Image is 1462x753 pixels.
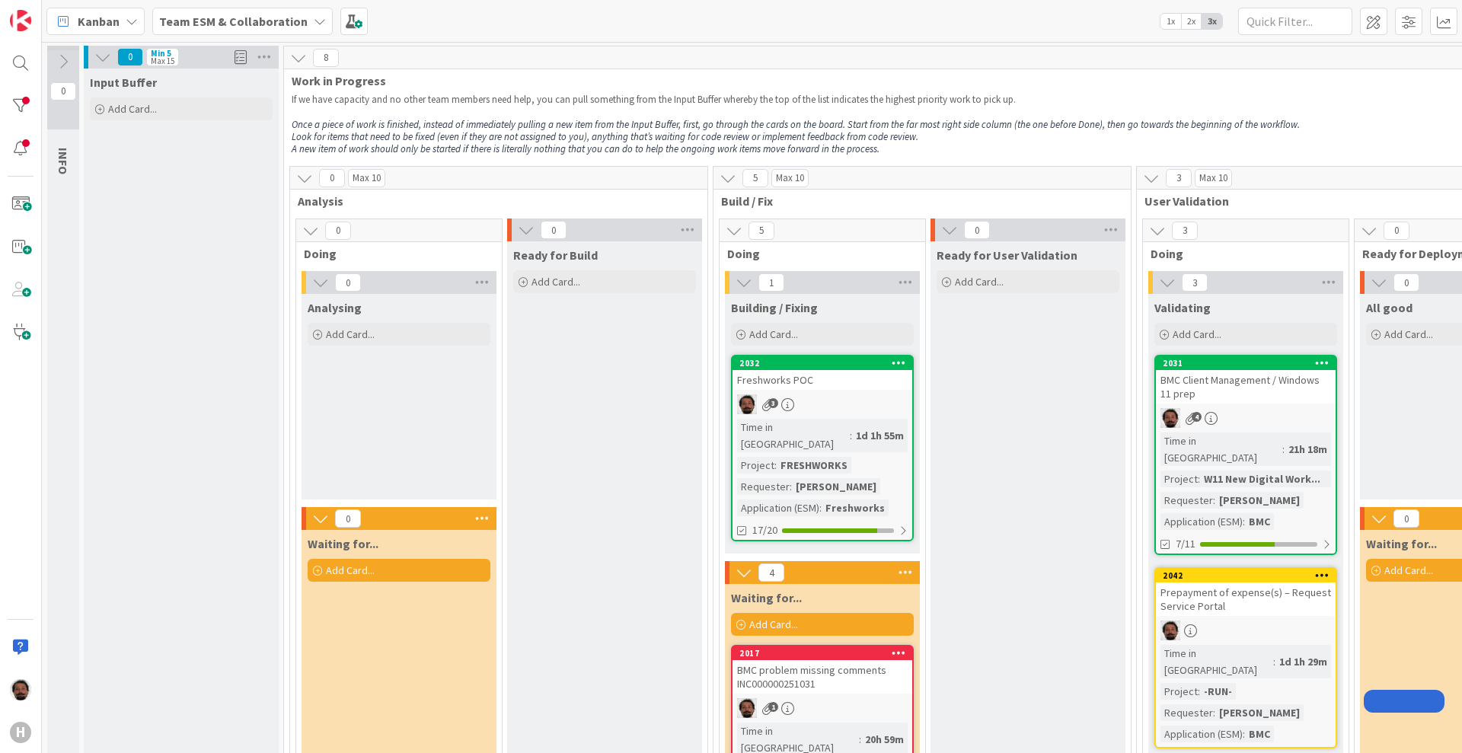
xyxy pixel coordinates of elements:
div: Freshworks POC [733,370,912,390]
div: Min 5 [151,49,171,57]
div: 21h 18m [1285,441,1331,458]
div: Project [737,457,774,474]
div: 2031 [1156,356,1336,370]
span: Kanban [78,12,120,30]
span: 8 [313,49,339,67]
span: 3 [1182,273,1208,292]
span: 0 [1393,509,1419,528]
div: [PERSON_NAME] [1215,492,1304,509]
span: : [1198,471,1200,487]
span: 7/11 [1176,536,1195,552]
span: Add Card... [749,327,798,341]
span: 17/20 [752,522,777,538]
span: Analysing [308,300,362,315]
span: 3 [768,398,778,408]
span: Add Card... [326,563,375,577]
div: [PERSON_NAME] [792,478,880,495]
div: Application (ESM) [1160,513,1243,530]
span: : [1282,441,1285,458]
span: 0 [541,221,567,239]
div: Project [1160,471,1198,487]
img: AC [737,394,757,414]
span: Add Card... [1384,563,1433,577]
div: 2042Prepayment of expense(s) – Request Service Portal [1156,569,1336,616]
span: 5 [749,222,774,240]
div: 2017 [733,646,912,660]
em: Once a piece of work is finished, instead of immediately pulling a new item from the Input Buffer... [292,118,1300,131]
span: : [1243,726,1245,742]
div: 2017 [739,648,912,659]
div: 1d 1h 55m [852,427,908,444]
span: 1x [1160,14,1181,29]
span: Add Card... [749,617,798,631]
span: 0 [335,273,361,292]
span: Waiting for... [731,590,802,605]
span: Ready for Build [513,247,598,263]
div: BMC [1245,513,1274,530]
span: Doing [304,246,483,261]
div: -RUN- [1200,683,1236,700]
span: 5 [742,169,768,187]
img: AC [10,679,31,700]
input: Quick Filter... [1238,8,1352,35]
div: Requester [1160,492,1213,509]
div: AC [1156,408,1336,428]
div: 2031BMC Client Management / Windows 11 prep [1156,356,1336,404]
span: Add Card... [1173,327,1221,341]
span: 1 [768,702,778,712]
span: 1 [758,273,784,292]
span: 4 [758,563,784,582]
span: INFO [56,148,71,174]
div: Freshworks [822,499,889,516]
div: BMC Client Management / Windows 11 prep [1156,370,1336,404]
div: Max 10 [776,174,804,182]
span: : [1213,492,1215,509]
span: : [819,499,822,516]
span: 4 [1192,412,1202,422]
div: Max 10 [353,174,381,182]
div: AC [733,394,912,414]
span: Ready for User Validation [937,247,1077,263]
img: Visit kanbanzone.com [10,10,31,31]
span: 3 [1172,222,1198,240]
div: 2042 [1163,570,1336,581]
div: BMC problem missing comments INC000000251031 [733,660,912,694]
div: Max 10 [1199,174,1227,182]
div: 2032Freshworks POC [733,356,912,390]
div: 20h 59m [861,731,908,748]
img: AC [1160,621,1180,640]
a: 2042Prepayment of expense(s) – Request Service PortalACTime in [GEOGRAPHIC_DATA]:1d 1h 29mProject... [1154,567,1337,748]
div: Max 15 [151,57,174,65]
span: Input Buffer [90,75,157,90]
span: Add Card... [326,327,375,341]
div: BMC [1245,726,1274,742]
div: Time in [GEOGRAPHIC_DATA] [1160,645,1273,678]
span: Add Card... [955,275,1004,289]
img: AC [737,698,757,718]
span: 0 [964,221,990,239]
div: W11 New Digital Work... [1200,471,1324,487]
span: 0 [50,82,76,101]
span: : [1198,683,1200,700]
div: Prepayment of expense(s) – Request Service Portal [1156,582,1336,616]
span: : [859,731,861,748]
div: 2017BMC problem missing comments INC000000251031 [733,646,912,694]
span: Waiting for... [1366,536,1437,551]
div: Project [1160,683,1198,700]
span: Add Card... [1384,327,1433,341]
span: 3 [1166,169,1192,187]
span: 0 [335,509,361,528]
em: A new item of work should only be started if there is literally nothing that you can do to help t... [292,142,879,155]
div: FRESHWORKS [777,457,851,474]
img: AC [1160,408,1180,428]
div: 2031 [1163,358,1336,369]
span: 0 [117,48,143,66]
span: 0 [1384,222,1409,240]
div: 2042 [1156,569,1336,582]
span: Analysis [298,193,688,209]
span: : [850,427,852,444]
span: Add Card... [531,275,580,289]
b: Team ESM & Collaboration [159,14,308,29]
span: Building / Fixing [731,300,818,315]
div: AC [1156,621,1336,640]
